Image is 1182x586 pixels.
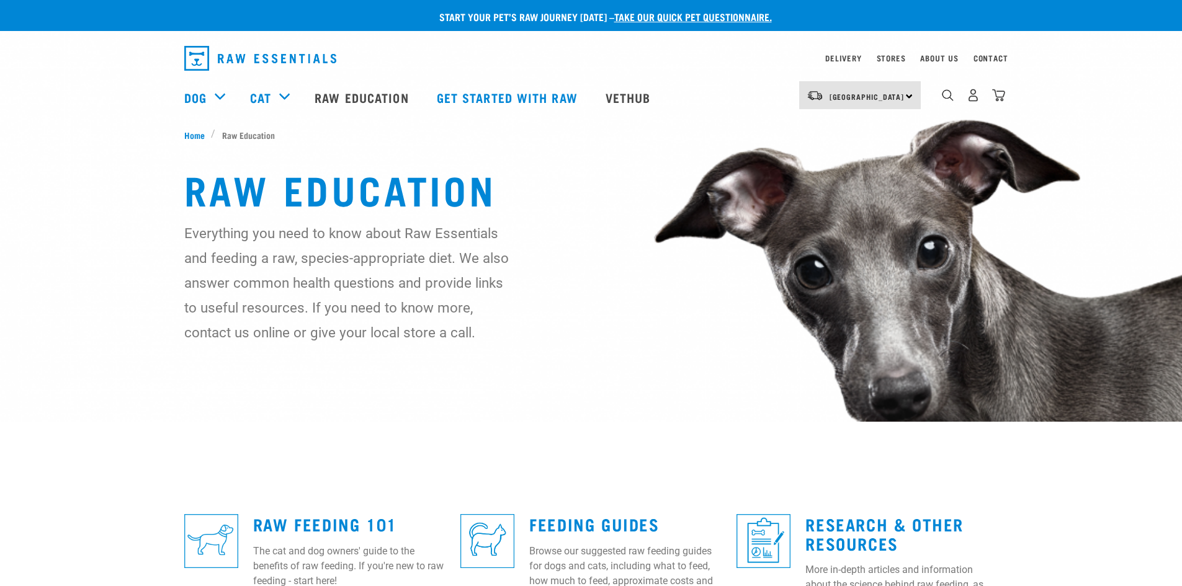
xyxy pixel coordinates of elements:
[805,519,964,548] a: Research & Other Resources
[250,88,271,107] a: Cat
[253,519,397,528] a: Raw Feeding 101
[184,46,336,71] img: Raw Essentials Logo
[184,166,998,211] h1: Raw Education
[184,88,207,107] a: Dog
[184,221,510,345] p: Everything you need to know about Raw Essentials and feeding a raw, species-appropriate diet. We ...
[992,89,1005,102] img: home-icon@2x.png
[614,14,772,19] a: take our quick pet questionnaire.
[830,94,905,99] span: [GEOGRAPHIC_DATA]
[942,89,954,101] img: home-icon-1@2x.png
[737,514,790,568] img: re-icons-healthcheck1-sq-blue.png
[877,56,906,60] a: Stores
[424,73,593,122] a: Get started with Raw
[184,128,998,141] nav: breadcrumbs
[825,56,861,60] a: Delivery
[460,514,514,568] img: re-icons-cat2-sq-blue.png
[184,514,238,568] img: re-icons-dog3-sq-blue.png
[807,90,823,101] img: van-moving.png
[967,89,980,102] img: user.png
[184,128,205,141] span: Home
[184,128,212,141] a: Home
[593,73,666,122] a: Vethub
[302,73,424,122] a: Raw Education
[974,56,1008,60] a: Contact
[174,41,1008,76] nav: dropdown navigation
[529,519,659,528] a: Feeding Guides
[920,56,958,60] a: About Us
